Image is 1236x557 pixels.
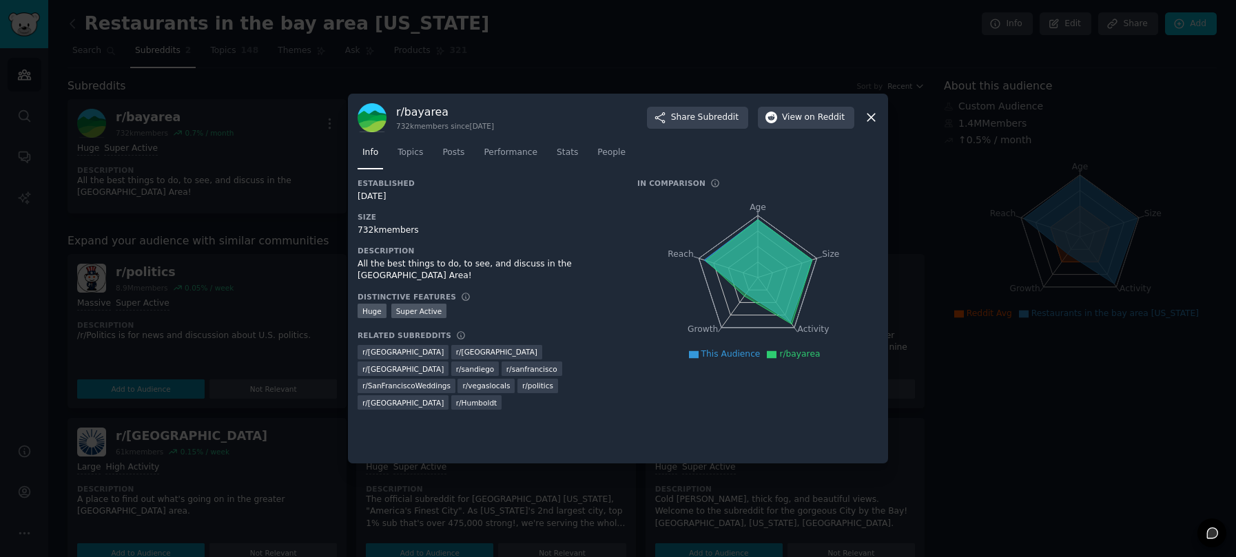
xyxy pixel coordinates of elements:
span: r/ sanfrancisco [506,364,557,374]
img: bayarea [358,103,387,132]
div: All the best things to do, to see, and discuss in the [GEOGRAPHIC_DATA] Area! [358,258,618,282]
div: Super Active [391,304,447,318]
a: Posts [437,142,469,170]
span: r/ SanFranciscoWeddings [362,381,451,390]
h3: r/ bayarea [396,105,494,119]
span: Stats [557,147,578,159]
a: Performance [479,142,542,170]
button: Viewon Reddit [758,107,854,129]
h3: Related Subreddits [358,330,451,340]
div: 732k members since [DATE] [396,121,494,131]
a: People [593,142,630,170]
span: View [782,112,845,124]
span: r/ [GEOGRAPHIC_DATA] [362,364,444,374]
a: Info [358,142,383,170]
tspan: Activity [798,324,830,334]
span: r/ [GEOGRAPHIC_DATA] [456,347,537,357]
span: Performance [484,147,537,159]
tspan: Size [822,249,839,258]
div: 732k members [358,224,618,237]
span: r/ politics [522,381,553,390]
span: r/ Humboldt [456,398,497,408]
a: Stats [552,142,583,170]
span: Share [671,112,739,124]
tspan: Age [750,202,766,212]
h3: Distinctive Features [358,292,456,302]
span: r/bayarea [779,349,820,359]
tspan: Reach [668,249,694,258]
h3: Description [358,246,618,255]
h3: Established [358,178,618,188]
div: Huge [358,304,387,318]
span: r/ vegaslocals [462,381,510,390]
span: on Reddit [805,112,845,124]
span: Subreddit [698,112,739,124]
div: [DATE] [358,191,618,203]
tspan: Growth [688,324,718,334]
span: This Audience [701,349,761,359]
span: Info [362,147,378,159]
span: Topics [398,147,423,159]
a: Topics [393,142,428,170]
span: Posts [442,147,464,159]
h3: Size [358,212,618,222]
span: r/ sandiego [456,364,495,374]
span: r/ [GEOGRAPHIC_DATA] [362,347,444,357]
h3: In Comparison [637,178,705,188]
span: People [597,147,626,159]
button: ShareSubreddit [647,107,748,129]
span: r/ [GEOGRAPHIC_DATA] [362,398,444,408]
